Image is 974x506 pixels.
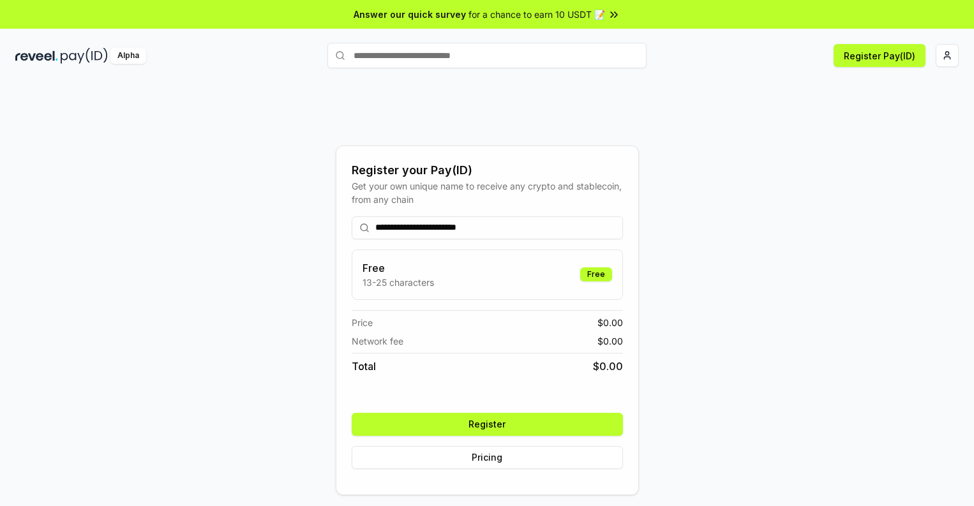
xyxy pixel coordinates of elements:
[580,267,612,281] div: Free
[597,316,623,329] span: $ 0.00
[352,334,403,348] span: Network fee
[593,359,623,374] span: $ 0.00
[597,334,623,348] span: $ 0.00
[834,44,925,67] button: Register Pay(ID)
[363,276,434,289] p: 13-25 characters
[352,413,623,436] button: Register
[352,161,623,179] div: Register your Pay(ID)
[352,359,376,374] span: Total
[15,48,58,64] img: reveel_dark
[61,48,108,64] img: pay_id
[110,48,146,64] div: Alpha
[468,8,605,21] span: for a chance to earn 10 USDT 📝
[352,316,373,329] span: Price
[354,8,466,21] span: Answer our quick survey
[352,179,623,206] div: Get your own unique name to receive any crypto and stablecoin, from any chain
[352,446,623,469] button: Pricing
[363,260,434,276] h3: Free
